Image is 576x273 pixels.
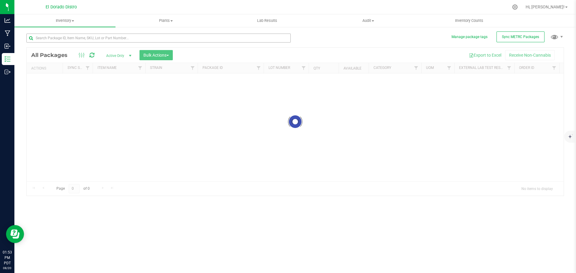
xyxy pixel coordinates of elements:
[318,14,419,27] a: Audit
[496,31,544,42] button: Sync METRC Packages
[318,18,418,23] span: Audit
[419,14,520,27] a: Inventory Counts
[4,56,10,62] inline-svg: Inventory
[4,43,10,49] inline-svg: Inbound
[511,4,519,10] div: Manage settings
[14,14,115,27] a: Inventory
[3,266,12,270] p: 08/20
[249,18,285,23] span: Lab Results
[4,17,10,23] inline-svg: Analytics
[526,4,565,9] span: Hi, [PERSON_NAME]!
[14,18,115,23] span: Inventory
[116,18,216,23] span: Plants
[3,250,12,266] p: 01:53 PM PDT
[447,18,491,23] span: Inventory Counts
[46,4,77,10] span: El Dorado Distro
[115,14,217,27] a: Plants
[451,34,487,40] button: Manage package tags
[4,30,10,36] inline-svg: Manufacturing
[502,35,539,39] span: Sync METRC Packages
[4,69,10,75] inline-svg: Outbound
[6,225,24,243] iframe: Resource center
[217,14,318,27] a: Lab Results
[26,34,291,43] input: Search Package ID, Item Name, SKU, Lot or Part Number...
